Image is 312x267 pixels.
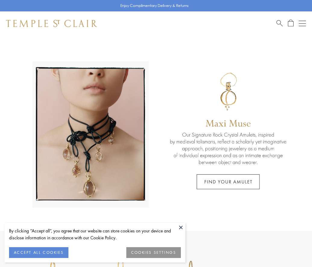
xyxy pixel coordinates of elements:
button: COOKIES SETTINGS [126,247,181,258]
a: Open Shopping Bag [288,20,294,27]
button: Open navigation [299,20,306,27]
img: Temple St. Clair [6,20,97,27]
div: By clicking “Accept all”, you agree that our website can store cookies on your device and disclos... [9,227,181,241]
p: Enjoy Complimentary Delivery & Returns [120,3,189,9]
button: ACCEPT ALL COOKIES [9,247,68,258]
a: Search [276,20,283,27]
